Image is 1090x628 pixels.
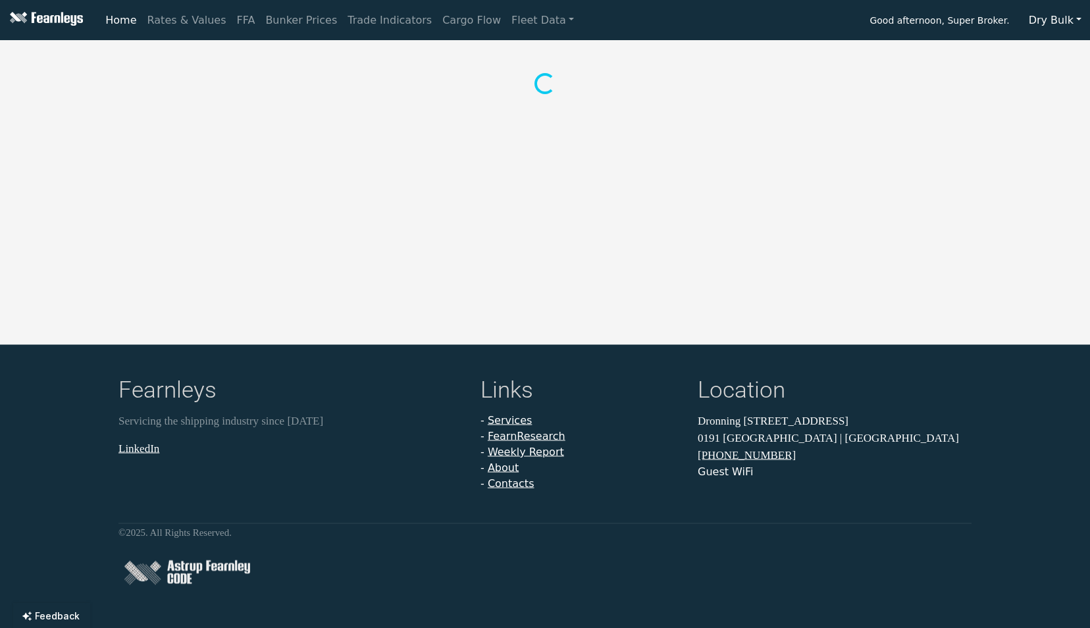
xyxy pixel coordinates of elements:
[118,442,159,454] a: LinkedIn
[698,449,796,461] a: [PHONE_NUMBER]
[488,477,534,490] a: Contacts
[480,377,682,407] h4: Links
[1020,8,1090,33] button: Dry Bulk
[142,7,232,34] a: Rates & Values
[698,429,972,446] p: 0191 [GEOGRAPHIC_DATA] | [GEOGRAPHIC_DATA]
[480,413,682,429] li: -
[488,461,519,474] a: About
[342,7,437,34] a: Trade Indicators
[480,476,682,492] li: -
[480,444,682,460] li: -
[488,414,532,427] a: Services
[506,7,579,34] a: Fleet Data
[869,11,1009,33] span: Good afternoon, Super Broker.
[100,7,142,34] a: Home
[698,413,972,430] p: Dronning [STREET_ADDRESS]
[698,377,972,407] h4: Location
[260,7,342,34] a: Bunker Prices
[437,7,506,34] a: Cargo Flow
[488,446,564,458] a: Weekly Report
[118,377,465,407] h4: Fearnleys
[7,12,83,28] img: Fearnleys Logo
[232,7,261,34] a: FFA
[118,413,465,430] p: Servicing the shipping industry since [DATE]
[480,429,682,444] li: -
[698,464,753,480] button: Guest WiFi
[118,527,232,538] small: © 2025 . All Rights Reserved.
[480,460,682,476] li: -
[488,430,565,442] a: FearnResearch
